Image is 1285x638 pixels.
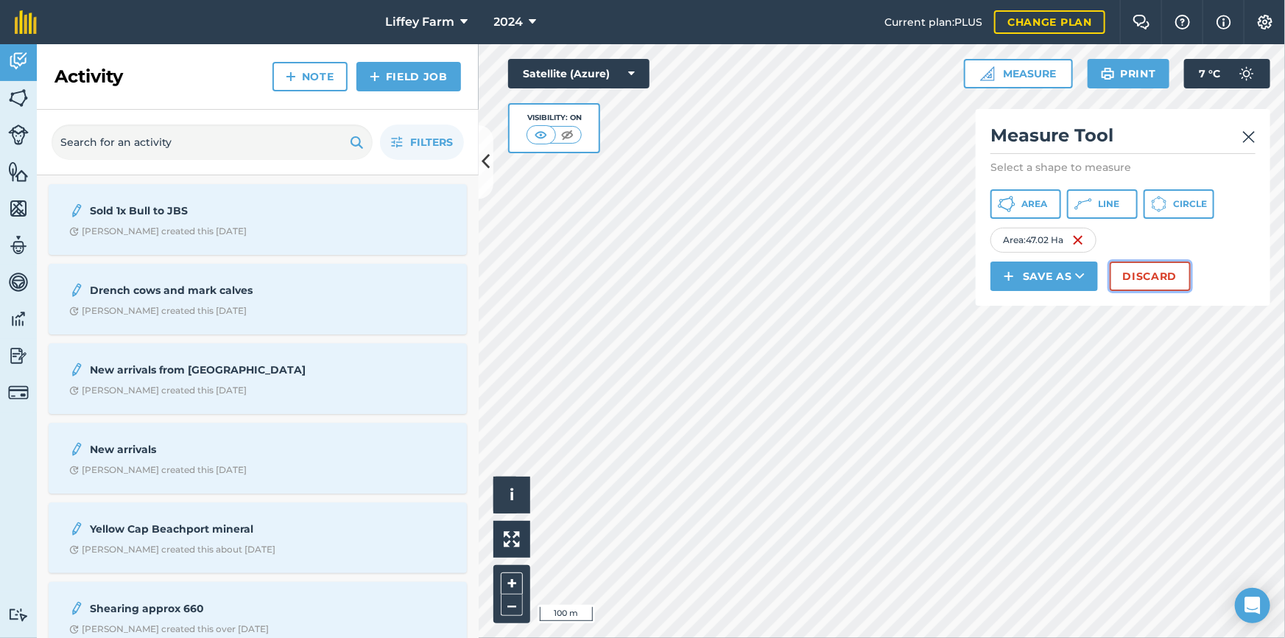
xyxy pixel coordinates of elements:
img: svg+xml;base64,PD94bWwgdmVyc2lvbj0iMS4wIiBlbmNvZGluZz0idXRmLTgiPz4KPCEtLSBHZW5lcmF0b3I6IEFkb2JlIE... [8,608,29,622]
img: svg+xml;base64,PHN2ZyB4bWxucz0iaHR0cDovL3d3dy53My5vcmcvMjAwMC9zdmciIHdpZHRoPSI1NiIgaGVpZ2h0PSI2MC... [8,197,29,220]
p: Select a shape to measure [990,160,1256,175]
img: Clock with arrow pointing clockwise [69,306,79,316]
div: Open Intercom Messenger [1235,588,1270,623]
img: Clock with arrow pointing clockwise [69,466,79,475]
button: Filters [380,125,464,160]
div: [PERSON_NAME] created this [DATE] [69,385,247,396]
strong: New arrivals [90,441,323,458]
span: Area [1021,198,1047,210]
strong: Sold 1x Bull to JBS [90,203,323,219]
button: – [501,595,523,616]
img: Clock with arrow pointing clockwise [69,227,79,236]
img: Clock with arrow pointing clockwise [69,386,79,396]
a: Change plan [994,10,1105,34]
img: svg+xml;base64,PHN2ZyB4bWxucz0iaHR0cDovL3d3dy53My5vcmcvMjAwMC9zdmciIHdpZHRoPSI1NiIgaGVpZ2h0PSI2MC... [8,87,29,109]
img: svg+xml;base64,PD94bWwgdmVyc2lvbj0iMS4wIiBlbmNvZGluZz0idXRmLTgiPz4KPCEtLSBHZW5lcmF0b3I6IEFkb2JlIE... [69,202,84,220]
a: Drench cows and mark calvesClock with arrow pointing clockwise[PERSON_NAME] created this [DATE] [57,273,458,326]
div: [PERSON_NAME] created this about [DATE] [69,544,275,555]
img: Clock with arrow pointing clockwise [69,625,79,634]
img: svg+xml;base64,PHN2ZyB4bWxucz0iaHR0cDovL3d3dy53My5vcmcvMjAwMC9zdmciIHdpZHRoPSIxOSIgaGVpZ2h0PSIyNC... [350,133,364,151]
img: svg+xml;base64,PHN2ZyB4bWxucz0iaHR0cDovL3d3dy53My5vcmcvMjAwMC9zdmciIHdpZHRoPSIxNCIgaGVpZ2h0PSIyNC... [286,68,296,85]
button: Area [990,189,1061,219]
div: [PERSON_NAME] created this [DATE] [69,305,247,317]
img: svg+xml;base64,PHN2ZyB4bWxucz0iaHR0cDovL3d3dy53My5vcmcvMjAwMC9zdmciIHdpZHRoPSIxOSIgaGVpZ2h0PSIyNC... [1101,65,1115,83]
div: Visibility: On [527,112,582,124]
strong: Shearing approx 660 [90,600,323,617]
div: [PERSON_NAME] created this over [DATE] [69,623,269,635]
span: Filters [410,134,453,150]
img: svg+xml;base64,PD94bWwgdmVyc2lvbj0iMS4wIiBlbmNvZGluZz0idXRmLTgiPz4KPCEtLSBHZW5lcmF0b3I6IEFkb2JlIE... [8,125,29,145]
img: svg+xml;base64,PD94bWwgdmVyc2lvbj0iMS4wIiBlbmNvZGluZz0idXRmLTgiPz4KPCEtLSBHZW5lcmF0b3I6IEFkb2JlIE... [8,234,29,256]
img: Two speech bubbles overlapping with the left bubble in the forefront [1133,15,1150,29]
span: Line [1098,198,1119,210]
img: Ruler icon [980,66,995,81]
div: Area : 47.02 Ha [990,228,1096,253]
img: svg+xml;base64,PD94bWwgdmVyc2lvbj0iMS4wIiBlbmNvZGluZz0idXRmLTgiPz4KPCEtLSBHZW5lcmF0b3I6IEFkb2JlIE... [1232,59,1261,88]
span: Current plan : PLUS [884,14,982,30]
img: A question mark icon [1174,15,1191,29]
button: Satellite (Azure) [508,59,649,88]
span: 7 ° C [1199,59,1220,88]
a: New arrivalsClock with arrow pointing clockwise[PERSON_NAME] created this [DATE] [57,432,458,485]
a: New arrivals from [GEOGRAPHIC_DATA]Clock with arrow pointing clockwise[PERSON_NAME] created this ... [57,352,458,405]
a: Field Job [356,62,461,91]
img: svg+xml;base64,PHN2ZyB4bWxucz0iaHR0cDovL3d3dy53My5vcmcvMjAwMC9zdmciIHdpZHRoPSI1MCIgaGVpZ2h0PSI0MC... [558,127,577,142]
img: svg+xml;base64,PHN2ZyB4bWxucz0iaHR0cDovL3d3dy53My5vcmcvMjAwMC9zdmciIHdpZHRoPSIxNiIgaGVpZ2h0PSIyNC... [1072,231,1084,249]
img: svg+xml;base64,PD94bWwgdmVyc2lvbj0iMS4wIiBlbmNvZGluZz0idXRmLTgiPz4KPCEtLSBHZW5lcmF0b3I6IEFkb2JlIE... [69,441,84,458]
button: 7 °C [1184,59,1270,88]
img: svg+xml;base64,PHN2ZyB4bWxucz0iaHR0cDovL3d3dy53My5vcmcvMjAwMC9zdmciIHdpZHRoPSI1NiIgaGVpZ2h0PSI2MC... [8,161,29,183]
div: [PERSON_NAME] created this [DATE] [69,225,247,237]
img: svg+xml;base64,PD94bWwgdmVyc2lvbj0iMS4wIiBlbmNvZGluZz0idXRmLTgiPz4KPCEtLSBHZW5lcmF0b3I6IEFkb2JlIE... [69,520,84,538]
img: svg+xml;base64,PD94bWwgdmVyc2lvbj0iMS4wIiBlbmNvZGluZz0idXRmLTgiPz4KPCEtLSBHZW5lcmF0b3I6IEFkb2JlIE... [8,271,29,293]
span: Circle [1173,198,1207,210]
img: svg+xml;base64,PHN2ZyB4bWxucz0iaHR0cDovL3d3dy53My5vcmcvMjAwMC9zdmciIHdpZHRoPSIyMiIgaGVpZ2h0PSIzMC... [1242,128,1256,146]
img: svg+xml;base64,PD94bWwgdmVyc2lvbj0iMS4wIiBlbmNvZGluZz0idXRmLTgiPz4KPCEtLSBHZW5lcmF0b3I6IEFkb2JlIE... [69,361,84,379]
span: 2024 [494,13,524,31]
button: Save as [990,262,1098,291]
h2: Activity [54,65,123,88]
img: svg+xml;base64,PHN2ZyB4bWxucz0iaHR0cDovL3d3dy53My5vcmcvMjAwMC9zdmciIHdpZHRoPSIxNyIgaGVpZ2h0PSIxNy... [1217,13,1231,31]
img: svg+xml;base64,PHN2ZyB4bWxucz0iaHR0cDovL3d3dy53My5vcmcvMjAwMC9zdmciIHdpZHRoPSI1MCIgaGVpZ2h0PSI0MC... [532,127,550,142]
button: i [493,477,530,513]
button: Circle [1144,189,1214,219]
h2: Measure Tool [990,124,1256,154]
img: fieldmargin Logo [15,10,37,34]
a: Sold 1x Bull to JBSClock with arrow pointing clockwise[PERSON_NAME] created this [DATE] [57,193,458,246]
a: Yellow Cap Beachport mineralClock with arrow pointing clockwise[PERSON_NAME] created this about [... [57,511,458,564]
img: Clock with arrow pointing clockwise [69,545,79,555]
img: svg+xml;base64,PD94bWwgdmVyc2lvbj0iMS4wIiBlbmNvZGluZz0idXRmLTgiPz4KPCEtLSBHZW5lcmF0b3I6IEFkb2JlIE... [8,382,29,403]
img: A cog icon [1256,15,1274,29]
button: Discard [1110,262,1191,291]
input: Search for an activity [52,125,373,160]
div: [PERSON_NAME] created this [DATE] [69,464,247,476]
img: svg+xml;base64,PD94bWwgdmVyc2lvbj0iMS4wIiBlbmNvZGluZz0idXRmLTgiPz4KPCEtLSBHZW5lcmF0b3I6IEFkb2JlIE... [8,345,29,367]
img: svg+xml;base64,PHN2ZyB4bWxucz0iaHR0cDovL3d3dy53My5vcmcvMjAwMC9zdmciIHdpZHRoPSIxNCIgaGVpZ2h0PSIyNC... [1004,267,1014,285]
img: svg+xml;base64,PHN2ZyB4bWxucz0iaHR0cDovL3d3dy53My5vcmcvMjAwMC9zdmciIHdpZHRoPSIxNCIgaGVpZ2h0PSIyNC... [370,68,380,85]
img: svg+xml;base64,PD94bWwgdmVyc2lvbj0iMS4wIiBlbmNvZGluZz0idXRmLTgiPz4KPCEtLSBHZW5lcmF0b3I6IEFkb2JlIE... [69,281,84,299]
span: Liffey Farm [386,13,455,31]
img: svg+xml;base64,PD94bWwgdmVyc2lvbj0iMS4wIiBlbmNvZGluZz0idXRmLTgiPz4KPCEtLSBHZW5lcmF0b3I6IEFkb2JlIE... [69,600,84,617]
strong: Drench cows and mark calves [90,282,323,298]
a: Note [272,62,348,91]
strong: Yellow Cap Beachport mineral [90,521,323,537]
img: svg+xml;base64,PD94bWwgdmVyc2lvbj0iMS4wIiBlbmNvZGluZz0idXRmLTgiPz4KPCEtLSBHZW5lcmF0b3I6IEFkb2JlIE... [8,50,29,72]
button: Print [1088,59,1170,88]
img: svg+xml;base64,PD94bWwgdmVyc2lvbj0iMS4wIiBlbmNvZGluZz0idXRmLTgiPz4KPCEtLSBHZW5lcmF0b3I6IEFkb2JlIE... [8,308,29,330]
span: i [510,485,514,504]
img: Four arrows, one pointing top left, one top right, one bottom right and the last bottom left [504,531,520,547]
button: + [501,572,523,595]
button: Measure [964,59,1073,88]
strong: New arrivals from [GEOGRAPHIC_DATA] [90,362,323,378]
button: Line [1067,189,1138,219]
